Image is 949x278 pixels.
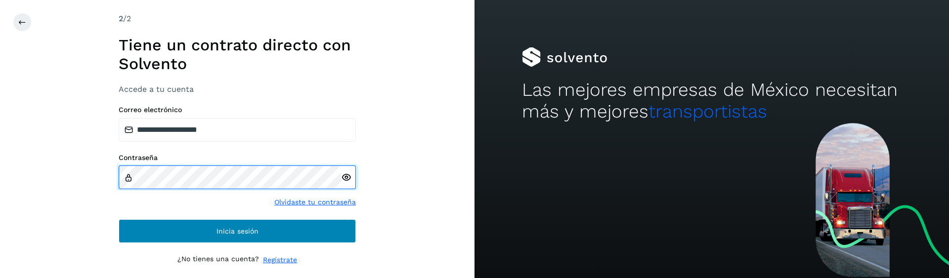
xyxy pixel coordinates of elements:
h3: Accede a tu cuenta [119,84,356,94]
a: Regístrate [263,255,297,265]
a: Olvidaste tu contraseña [274,197,356,207]
label: Contraseña [119,154,356,162]
span: transportistas [648,101,767,122]
span: Inicia sesión [216,228,259,235]
button: Inicia sesión [119,219,356,243]
label: Correo electrónico [119,106,356,114]
h1: Tiene un contrato directo con Solvento [119,36,356,74]
h2: Las mejores empresas de México necesitan más y mejores [522,79,902,123]
p: ¿No tienes una cuenta? [177,255,259,265]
